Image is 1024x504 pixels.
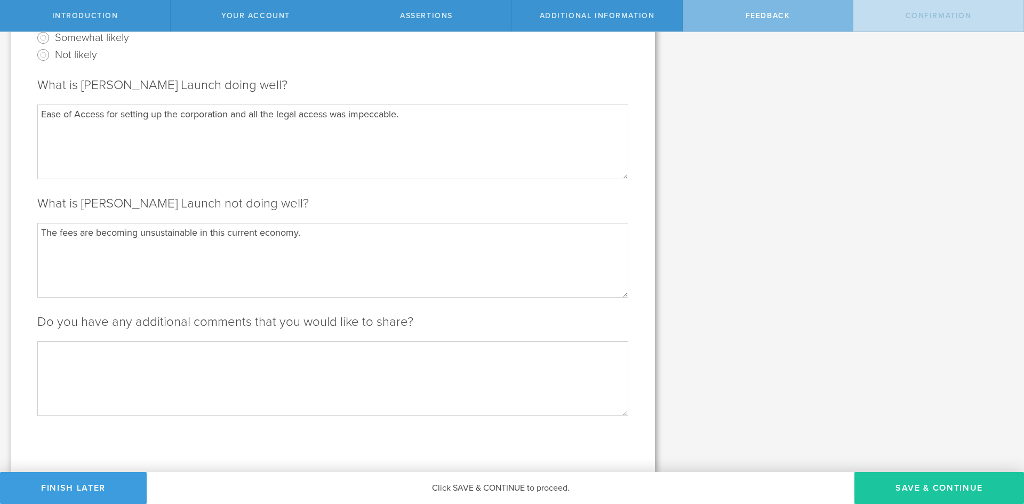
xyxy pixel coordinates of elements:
[55,46,97,62] label: Not likely
[37,314,628,331] p: Do you have any additional comments that you would like to share?
[221,11,290,20] span: Your Account
[746,11,790,20] span: Feedback
[540,11,655,20] span: Additional Information
[52,11,118,20] span: Introduction
[55,29,129,45] label: Somewhat likely
[971,421,1024,472] iframe: Chat Widget
[147,472,854,504] div: Click SAVE & CONTINUE to proceed.
[37,77,628,94] p: What is [PERSON_NAME] Launch doing well?
[400,11,453,20] span: Assertions
[37,195,628,212] p: What is [PERSON_NAME] Launch not doing well?
[854,472,1024,504] button: Save & Continue
[906,11,972,20] span: Confirmation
